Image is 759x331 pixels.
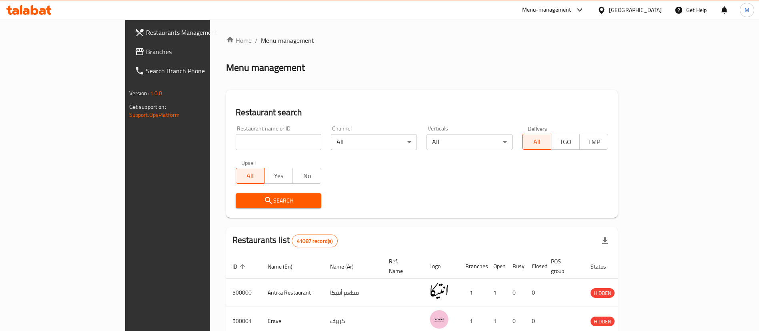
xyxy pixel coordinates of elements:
[506,279,525,307] td: 0
[232,234,338,247] h2: Restaurants list
[324,279,383,307] td: مطعم أنتيكا
[261,36,314,45] span: Menu management
[264,168,293,184] button: Yes
[579,134,608,150] button: TMP
[236,193,322,208] button: Search
[129,110,180,120] a: Support.OpsPlatform
[292,168,321,184] button: No
[241,160,256,165] label: Upsell
[146,66,246,76] span: Search Branch Phone
[487,279,506,307] td: 1
[522,5,571,15] div: Menu-management
[255,36,258,45] li: /
[296,170,318,182] span: No
[528,126,548,131] label: Delivery
[268,262,303,271] span: Name (En)
[609,6,662,14] div: [GEOGRAPHIC_DATA]
[150,88,162,98] span: 1.0.0
[268,170,290,182] span: Yes
[591,289,615,298] span: HIDDEN
[423,254,459,279] th: Logo
[427,134,513,150] div: All
[551,134,580,150] button: TGO
[525,279,545,307] td: 0
[239,170,261,182] span: All
[429,281,449,301] img: Antika Restaurant
[525,254,545,279] th: Closed
[226,36,618,45] nav: breadcrumb
[292,237,337,245] span: 41087 record(s)
[506,254,525,279] th: Busy
[128,23,252,42] a: Restaurants Management
[583,136,605,148] span: TMP
[128,61,252,80] a: Search Branch Phone
[595,231,615,251] div: Export file
[526,136,548,148] span: All
[236,106,609,118] h2: Restaurant search
[591,317,615,326] span: HIDDEN
[591,317,615,326] div: HIDDEN
[331,134,417,150] div: All
[555,136,577,148] span: TGO
[232,262,248,271] span: ID
[330,262,364,271] span: Name (Ar)
[129,102,166,112] span: Get support on:
[745,6,749,14] span: M
[226,61,305,74] h2: Menu management
[236,168,264,184] button: All
[236,134,322,150] input: Search for restaurant name or ID..
[551,257,575,276] span: POS group
[522,134,551,150] button: All
[261,279,324,307] td: Antika Restaurant
[591,262,617,271] span: Status
[146,28,246,37] span: Restaurants Management
[389,257,413,276] span: Ref. Name
[146,47,246,56] span: Branches
[128,42,252,61] a: Branches
[129,88,149,98] span: Version:
[242,196,315,206] span: Search
[487,254,506,279] th: Open
[459,279,487,307] td: 1
[429,309,449,329] img: Crave
[459,254,487,279] th: Branches
[292,235,338,247] div: Total records count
